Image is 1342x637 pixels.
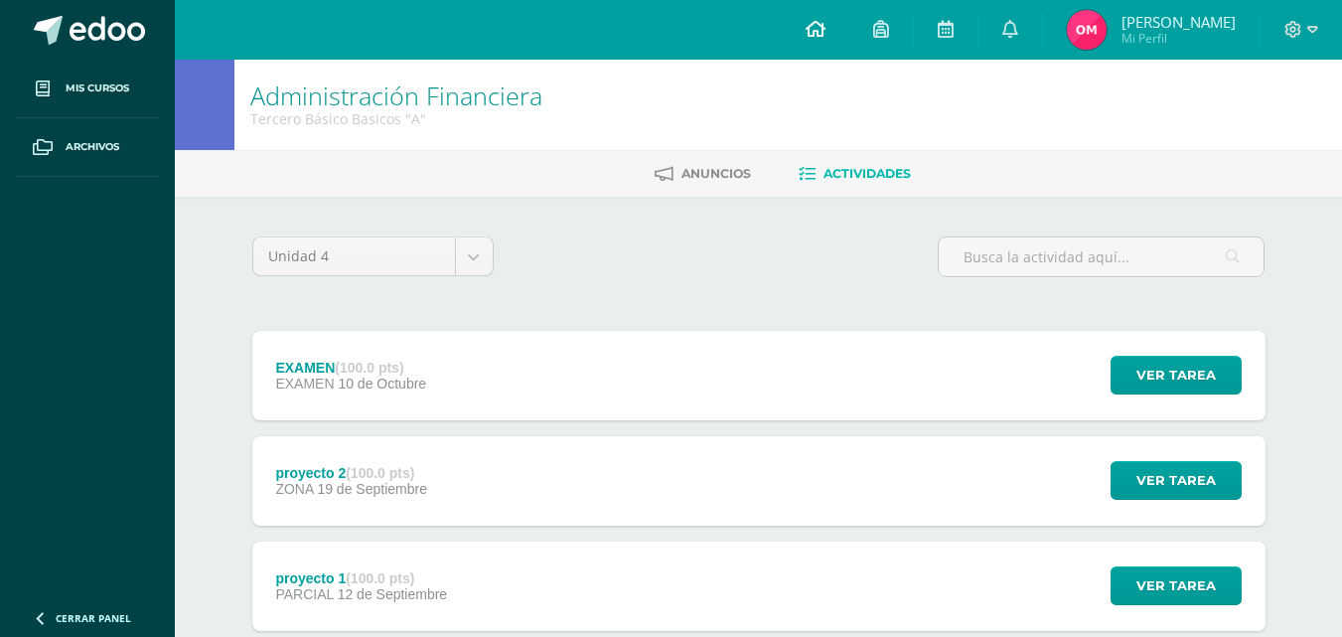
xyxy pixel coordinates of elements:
[16,60,159,118] a: Mis cursos
[1111,461,1242,500] button: Ver tarea
[275,376,334,392] span: EXAMEN
[1067,10,1107,50] img: 3d156059ff6e67275f55b198d546936a.png
[16,118,159,177] a: Archivos
[335,360,403,376] strong: (100.0 pts)
[250,79,542,112] a: Administración Financiera
[275,465,427,481] div: proyecto 2
[66,139,119,155] span: Archivos
[1111,566,1242,605] button: Ver tarea
[799,158,911,190] a: Actividades
[1136,567,1216,604] span: Ver tarea
[250,81,542,109] h1: Administración Financiera
[275,570,447,586] div: proyecto 1
[338,586,448,602] span: 12 de Septiembre
[823,166,911,181] span: Actividades
[939,238,1264,276] input: Busca la actividad aquí...
[655,158,751,190] a: Anuncios
[275,481,313,497] span: ZONA
[346,570,414,586] strong: (100.0 pts)
[1136,462,1216,499] span: Ver tarea
[66,80,129,96] span: Mis cursos
[1111,356,1242,395] button: Ver tarea
[338,376,426,392] span: 10 de Octubre
[346,465,414,481] strong: (100.0 pts)
[253,238,493,275] a: Unidad 4
[1136,357,1216,394] span: Ver tarea
[681,166,751,181] span: Anuncios
[268,238,440,275] span: Unidad 4
[317,481,427,497] span: 19 de Septiembre
[1121,30,1236,47] span: Mi Perfil
[56,611,131,625] span: Cerrar panel
[250,109,542,128] div: Tercero Básico Basicos 'A'
[275,360,426,376] div: EXAMEN
[1121,12,1236,32] span: [PERSON_NAME]
[275,586,333,602] span: PARCIAL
